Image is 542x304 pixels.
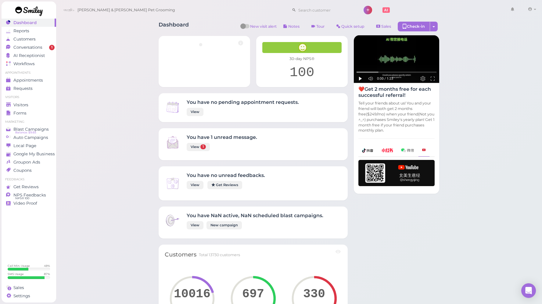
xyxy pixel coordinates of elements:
[2,166,56,175] a: Coupons
[187,181,203,189] a: View
[2,284,56,292] a: Sales
[13,168,32,173] span: Coupons
[187,221,203,229] a: View
[187,143,210,151] a: View 1
[362,148,374,153] img: douyin-2727e60b7b0d5d1bbe969c21619e8014.png
[2,120,56,124] li: Marketing
[207,181,242,189] a: Get Reviews
[44,264,50,268] div: 49 %
[382,148,393,152] img: xhs-786d23addd57f6a2be217d5a65f4ab6b.png
[2,51,56,60] a: AI Receptionist
[13,135,48,140] span: Auto Campaigns
[199,252,240,258] div: Total 13730 customers
[13,293,30,299] span: Settings
[159,22,189,33] h1: Dashboard
[200,144,206,149] span: 1
[521,283,536,298] div: Open Intercom Messenger
[165,175,181,191] img: Inbox
[15,196,29,201] span: NPS® 100
[296,5,355,15] input: Search customer
[13,78,43,83] span: Appointments
[165,134,181,150] img: Inbox
[2,292,56,300] a: Settings
[165,251,196,259] div: Customers
[250,24,277,33] span: New visit alert
[331,22,370,31] a: Quick setup
[2,109,56,117] a: Forms
[2,19,56,27] a: Dashboard
[2,60,56,68] a: Workflows
[2,199,56,207] a: Video Proof
[278,22,305,31] button: Notes
[13,151,55,157] span: Google My Business
[2,133,56,142] a: Auto Campaigns
[77,2,175,19] span: [PERSON_NAME] & [PERSON_NAME] Pet Grooming
[13,143,36,148] span: Local Page
[49,45,55,50] span: 1
[187,108,203,116] a: View
[187,134,257,140] h4: You have 1 unread message.
[13,193,46,198] span: NPS Feedbacks
[2,158,56,166] a: Groupon Ads
[2,125,56,133] a: Blast Campaigns Balance: $9.65
[2,142,56,150] a: Local Page
[2,76,56,84] a: Appointments
[15,130,36,135] span: Balance: $9.65
[13,285,24,290] span: Sales
[371,22,396,31] a: Sales
[187,172,265,178] h4: You have no unread feedbacks.
[13,127,49,132] span: Blast Campaigns
[358,160,435,186] img: youtube-h-92280983ece59b2848f85fc261e8ffad.png
[2,43,56,51] a: Conversations 1
[13,61,35,66] span: Workflows
[401,148,414,152] img: wechat-a99521bb4f7854bbf8f190d1356e2cdb.png
[262,56,342,62] div: 30-day NPS®
[398,22,430,31] div: Check-in
[358,101,435,133] p: Tell your friends about us! You and your friend will both get 2 months free($249/mo) when your fr...
[262,65,342,81] div: 100
[13,184,39,189] span: Get Reviews
[8,264,30,268] div: Call Min. Usage
[381,24,391,29] span: Sales
[2,183,56,191] a: Get Reviews
[13,86,33,91] span: Requests
[2,35,56,43] a: Customers
[13,102,28,108] span: Visitors
[2,84,56,93] a: Requests
[165,99,181,115] img: Inbox
[206,221,242,229] a: New campaign
[2,95,56,99] li: Visitors
[8,272,24,276] div: SMS Usage
[2,191,56,199] a: NPS Feedbacks NPS® 100
[306,22,330,31] a: Tour
[13,28,29,34] span: Reports
[187,99,299,105] h4: You have no pending appointment requests.
[165,213,181,228] img: Inbox
[13,53,45,58] span: AI Receptionist
[13,201,37,206] span: Video Proof
[13,45,42,50] span: Conversations
[2,150,56,158] a: Google My Business
[2,71,56,75] li: Appointments
[13,37,36,42] span: Customers
[13,160,40,165] span: Groupon Ads
[358,86,435,98] h4: ❤️Get 2 months free for each successful referral!
[354,35,439,83] img: AI receptionist
[13,111,27,116] span: Forms
[13,20,37,25] span: Dashboard
[44,272,50,276] div: 87 %
[2,101,56,109] a: Visitors
[2,27,56,35] a: Reports
[187,213,323,218] h4: You have NaN active, NaN scheduled blast campaigns.
[2,177,56,182] li: Feedbacks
